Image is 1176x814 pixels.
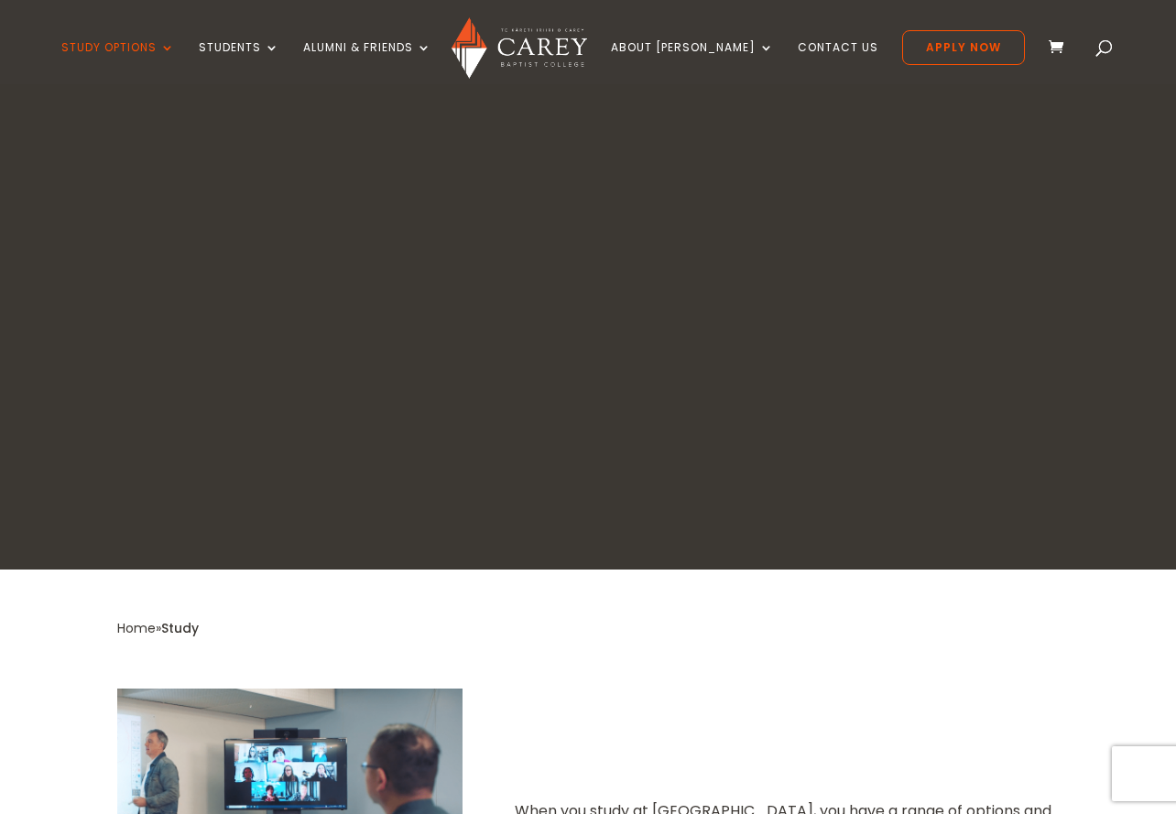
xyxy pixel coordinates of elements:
a: Alumni & Friends [303,41,431,84]
a: Apply Now [902,30,1025,65]
img: Carey Baptist College [452,17,586,79]
a: Students [199,41,279,84]
a: Home [117,619,156,637]
a: Contact Us [798,41,878,84]
a: About [PERSON_NAME] [611,41,774,84]
span: Study [161,619,199,637]
a: Study Options [61,41,175,84]
span: » [117,619,199,637]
